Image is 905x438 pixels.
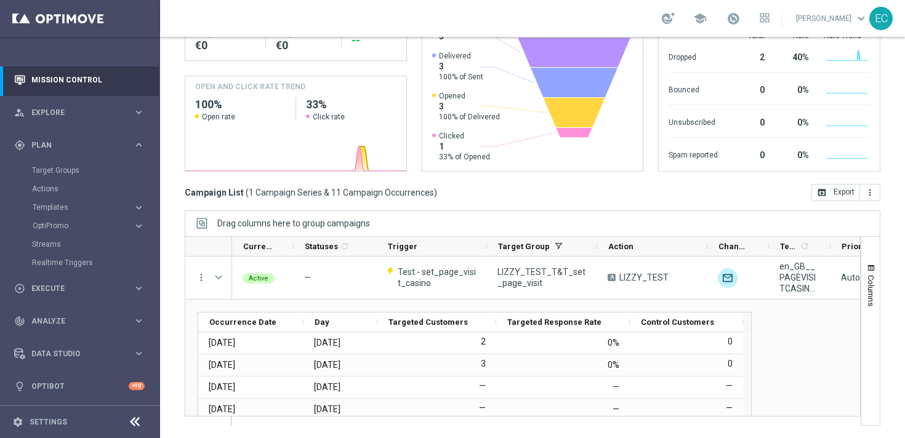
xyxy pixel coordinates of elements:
[314,404,340,415] div: Friday
[340,241,350,251] i: refresh
[31,141,133,149] span: Plan
[811,187,880,197] multiple-options-button: Export to CSV
[14,370,145,402] div: Optibot
[779,111,809,131] div: 0%
[798,239,810,253] span: Calculate column
[613,381,619,392] div: —
[33,204,133,211] div: Templates
[217,218,370,228] div: Row Groups
[313,112,345,122] span: Click rate
[209,337,235,348] div: 07 Oct 2025
[14,348,133,359] div: Data Studio
[497,266,587,289] span: LIZZY_TEST_T&T_set_page_visit
[733,79,765,98] div: 0
[249,187,434,198] span: 1 Campaign Series & 11 Campaign Occurrences
[195,81,305,92] h4: OPEN AND CLICK RATE TREND
[439,141,490,152] span: 1
[733,111,765,131] div: 0
[693,12,707,25] span: school
[14,107,133,118] div: Explore
[669,144,718,164] div: Spam reported
[31,350,133,357] span: Data Studio
[779,144,809,164] div: 0%
[304,273,311,282] span: —
[14,75,145,85] button: Mission Control
[315,317,329,327] span: Day
[14,284,145,293] button: play_circle_outline Execute keyboard_arrow_right
[249,274,268,282] span: Active
[31,109,133,116] span: Explore
[133,139,145,151] i: keyboard_arrow_right
[481,336,486,347] label: 2
[14,349,145,359] button: Data Studio keyboard_arrow_right
[795,9,869,28] a: [PERSON_NAME]keyboard_arrow_down
[32,217,159,235] div: OptiPromo
[202,112,235,122] span: Open rate
[780,242,798,251] span: Templates
[306,97,396,112] h2: 33%
[613,404,619,415] div: —
[314,359,340,370] div: Wednesday
[718,268,738,288] div: Optimail
[388,317,468,327] span: Targeted Customers
[31,285,133,292] span: Execute
[841,273,860,282] span: Auto
[32,258,128,268] a: Realtime Triggers
[32,235,159,253] div: Streams
[314,381,340,392] div: Thursday
[209,381,235,392] div: 09 Oct 2025
[608,274,616,281] span: A
[14,381,145,391] button: lightbulb Optibot +10
[33,222,121,229] span: OptiPromo
[196,272,207,283] button: more_vert
[14,283,133,294] div: Execute
[243,272,275,284] colored-tag: Active
[352,33,396,48] div: --
[669,111,718,131] div: Unsubscribed
[14,63,145,96] div: Mission Control
[32,198,159,217] div: Templates
[246,187,249,198] span: (
[608,337,619,348] div: 0%
[733,144,765,164] div: 0
[779,261,820,294] span: en_GB__PAGEVISITCASINO2_ALL_EMA_T&T_GM_EMAIL1
[14,316,25,327] i: track_changes
[32,221,145,231] button: OptiPromo keyboard_arrow_right
[14,140,145,150] button: gps_fixed Plan keyboard_arrow_right
[842,242,871,251] span: Priority
[209,359,235,370] div: 08 Oct 2025
[481,358,486,369] label: 3
[31,370,129,402] a: Optibot
[811,184,860,201] button: open_in_browser Export
[14,140,133,151] div: Plan
[338,239,350,253] span: Calculate column
[439,101,500,112] span: 3
[133,282,145,294] i: keyboard_arrow_right
[800,241,810,251] i: refresh
[608,359,619,370] div: 0%
[32,253,159,272] div: Realtime Triggers
[305,242,338,251] span: Statuses
[31,317,133,325] span: Analyze
[217,218,370,228] span: Drag columns here to group campaigns
[728,336,733,347] label: 0
[243,242,273,251] span: Current Status
[608,242,633,251] span: Action
[314,337,340,348] div: Tuesday
[726,380,733,391] label: —
[779,46,809,66] div: 40%
[619,272,669,283] span: LIZZY_TEST
[133,348,145,359] i: keyboard_arrow_right
[439,72,483,82] span: 100% of Sent
[195,97,286,112] h2: 100%
[439,152,490,162] span: 33% of Opened
[14,316,145,326] div: track_changes Analyze keyboard_arrow_right
[209,404,235,415] div: 10 Oct 2025
[507,317,601,327] span: Targeted Response Rate
[14,316,133,327] div: Analyze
